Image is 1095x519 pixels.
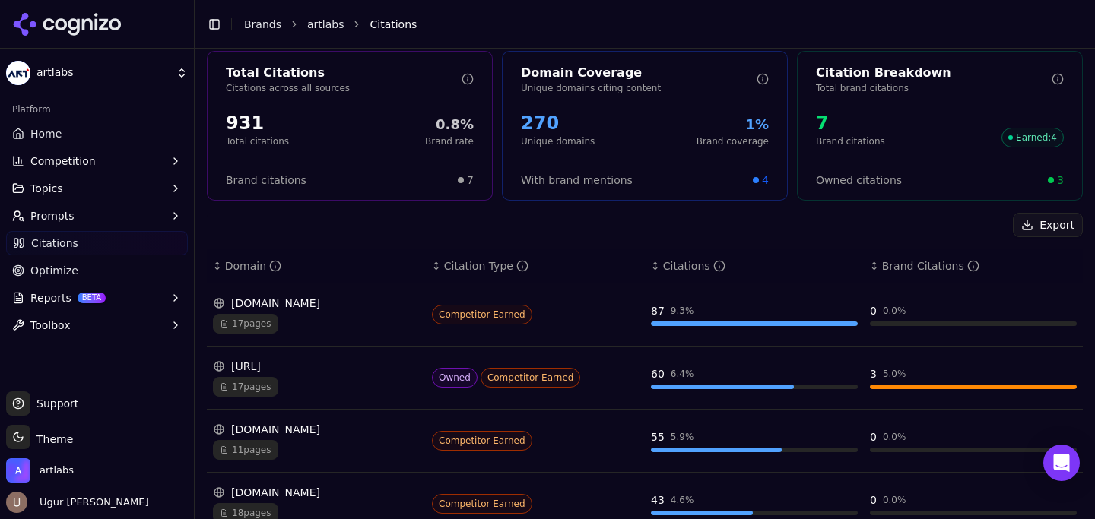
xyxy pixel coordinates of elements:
div: 1% [697,114,769,135]
div: ↕Brand Citations [870,258,1077,274]
th: citationTypes [426,249,645,283]
th: brandCitationCount [864,249,1083,283]
button: Competition [6,149,188,173]
span: Reports [30,290,71,305]
th: domain [207,249,426,283]
div: 60 [651,366,665,381]
button: Topics [6,176,188,201]
div: Total Citations [226,64,462,82]
div: Citation Breakdown [816,64,1052,82]
p: Unique domains citing content [521,82,757,94]
p: Brand coverage [697,135,769,147]
button: Toolbox [6,313,188,337]
img: artlabs [6,458,30,483]
div: 0 [870,429,877,445]
a: artlabs [307,17,344,32]
p: Brand rate [425,135,474,147]
span: 7 [467,172,474,188]
span: Brand citations [226,172,306,188]
span: Competitor Earned [481,368,581,388]
img: Ugur Yekta Basak [6,492,27,513]
nav: breadcrumb [244,17,1052,32]
span: 4 [762,172,769,188]
span: artlabs [40,464,74,477]
span: Competitor Earned [432,494,532,514]
div: 7 [816,111,885,135]
div: 0.0 % [883,431,906,443]
span: Competitor Earned [432,431,532,451]
div: ↕Citations [651,258,858,274]
a: Citations [6,231,188,255]
button: Export [1013,213,1083,237]
span: Citations [31,236,78,251]
span: Owned [432,368,478,388]
span: Competition [30,153,96,169]
p: Total brand citations [816,82,1052,94]
div: 6.4 % [671,368,694,380]
div: 0.0 % [883,305,906,317]
div: Brand Citations [882,258,979,274]
th: totalCitationCount [645,249,864,283]
span: BETA [78,293,106,303]
a: Home [6,122,188,146]
button: ReportsBETA [6,286,188,310]
span: 11 pages [213,440,278,460]
div: 270 [521,111,595,135]
div: 55 [651,429,665,445]
span: Ugur [PERSON_NAME] [33,495,148,509]
button: Open organization switcher [6,458,74,483]
p: Unique domains [521,135,595,147]
a: Optimize [6,258,188,283]
div: [DOMAIN_NAME] [213,296,420,311]
div: 9.3 % [671,305,694,317]
span: 3 [1057,172,1064,188]
span: Prompts [30,208,75,223]
div: ↕Citation Type [432,258,639,274]
span: 17 pages [213,314,278,334]
span: Topics [30,181,63,196]
div: 931 [226,111,289,135]
span: Owned citations [816,172,902,188]
div: 87 [651,303,665,318]
span: Home [30,126,62,141]
span: Support [30,396,78,411]
div: [DOMAIN_NAME] [213,422,420,437]
button: Prompts [6,204,188,228]
span: Competitor Earned [432,305,532,324]
div: 0.8% [425,114,474,135]
span: With brand mentions [521,172,633,188]
img: artlabs [6,61,30,85]
div: 0 [870,492,877,508]
span: Optimize [30,263,78,278]
div: Domain Coverage [521,64,757,82]
div: [URL] [213,359,420,374]
p: Citations across all sources [226,82,462,94]
div: [DOMAIN_NAME] [213,485,420,500]
div: Platform [6,97,188,122]
div: Domain [225,258,281,274]
button: Open user button [6,492,148,513]
div: Citation Type [444,258,528,274]
a: Brands [244,18,281,30]
div: Open Intercom Messenger [1043,445,1080,481]
p: Total citations [226,135,289,147]
span: Citations [370,17,417,32]
span: Toolbox [30,318,71,333]
span: artlabs [36,66,170,80]
span: 17 pages [213,377,278,397]
div: Citations [663,258,725,274]
div: 5.0 % [883,368,906,380]
div: 5.9 % [671,431,694,443]
span: Theme [30,433,73,445]
div: 43 [651,492,665,508]
div: 3 [870,366,877,381]
div: 0 [870,303,877,318]
div: ↕Domain [213,258,420,274]
p: Brand citations [816,135,885,147]
div: 4.6 % [671,494,694,506]
div: 0.0 % [883,494,906,506]
span: Earned : 4 [1001,128,1064,147]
